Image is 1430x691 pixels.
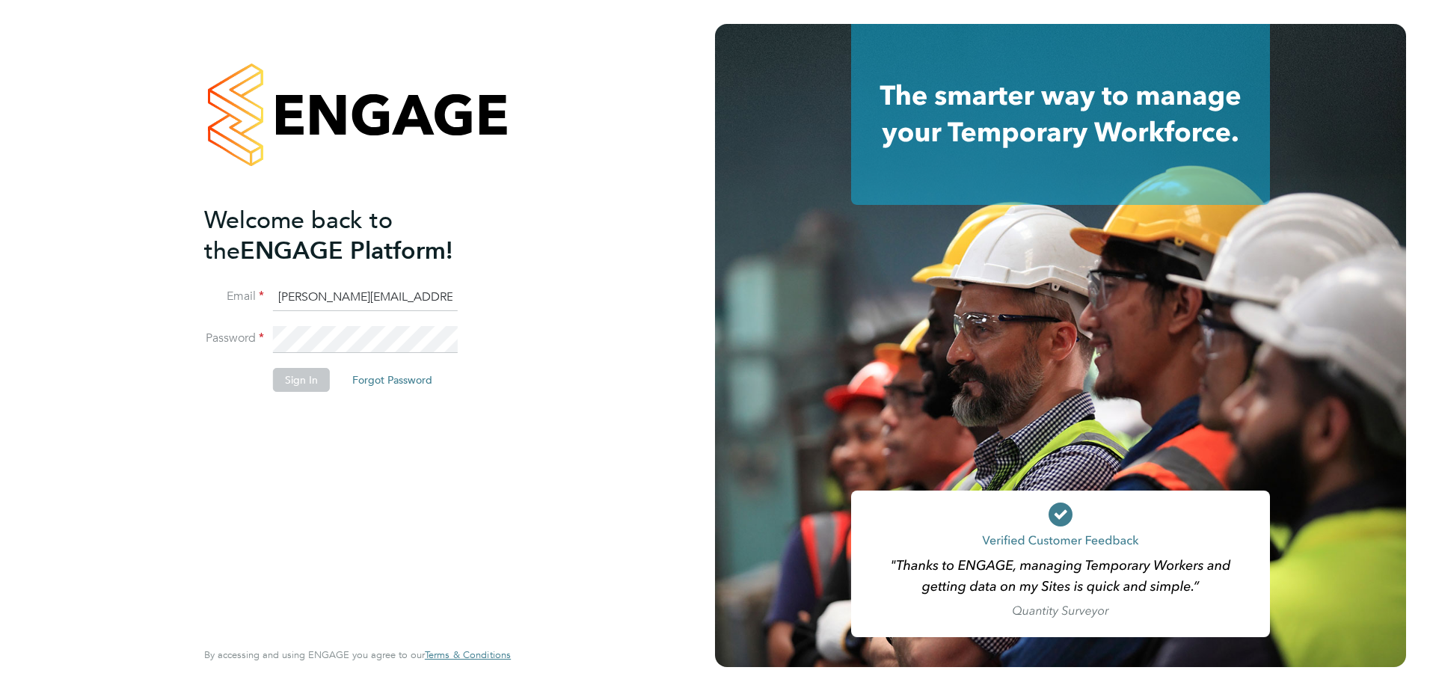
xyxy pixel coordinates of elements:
[273,284,458,311] input: Enter your work email...
[204,206,393,265] span: Welcome back to the
[425,649,511,661] a: Terms & Conditions
[204,205,496,266] h2: ENGAGE Platform!
[204,289,264,304] label: Email
[273,368,330,392] button: Sign In
[204,648,511,661] span: By accessing and using ENGAGE you agree to our
[425,648,511,661] span: Terms & Conditions
[340,368,444,392] button: Forgot Password
[204,331,264,346] label: Password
